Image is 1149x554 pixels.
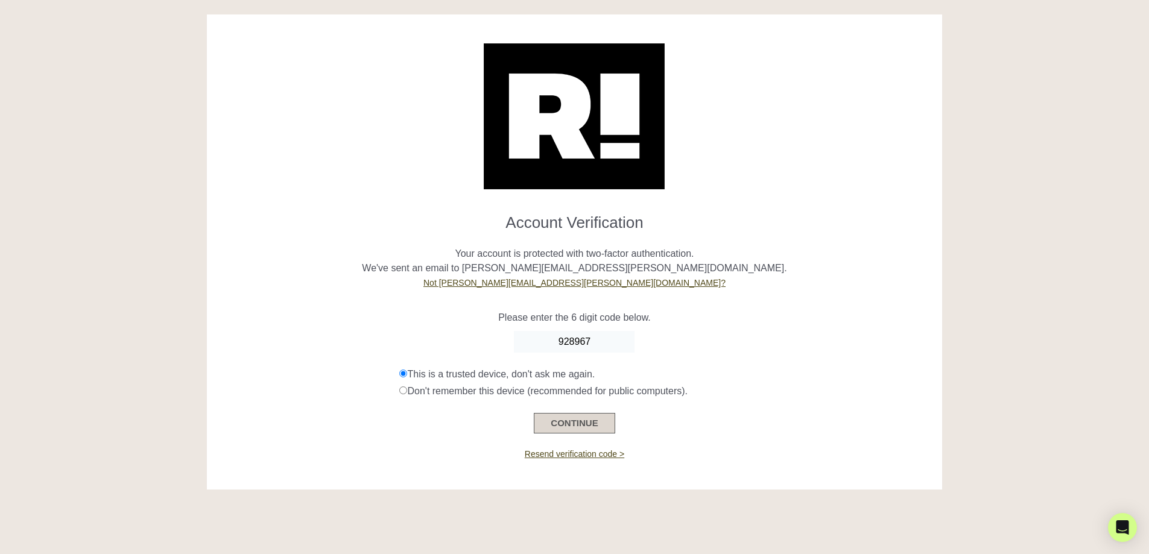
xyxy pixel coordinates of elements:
[534,413,615,433] button: CONTINUE
[423,278,726,288] a: Not [PERSON_NAME][EMAIL_ADDRESS][PERSON_NAME][DOMAIN_NAME]?
[216,232,934,290] p: Your account is protected with two-factor authentication. We've sent an email to [PERSON_NAME][EM...
[216,310,934,325] p: Please enter the 6 digit code below.
[399,367,933,382] div: This is a trusted device, don't ask me again.
[514,331,635,353] input: Enter Code
[1108,513,1137,542] div: Open Intercom Messenger
[216,204,934,232] h1: Account Verification
[484,43,665,189] img: Retention.com
[399,384,933,398] div: Don't remember this device (recommended for public computers).
[525,449,624,459] a: Resend verification code >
